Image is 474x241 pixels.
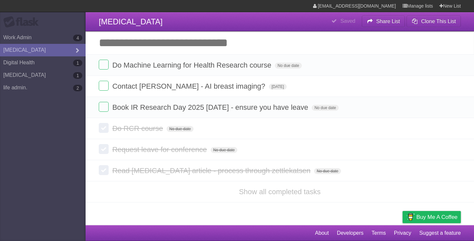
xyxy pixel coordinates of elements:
[406,211,415,223] img: Buy me a coffee
[421,18,456,24] b: Clone This List
[99,123,109,133] label: Done
[3,16,43,28] div: Flask
[314,168,341,174] span: No due date
[312,105,338,111] span: No due date
[112,145,208,154] span: Request leave for conference
[376,18,400,24] b: Share List
[394,227,411,239] a: Privacy
[112,61,273,69] span: Do Machine Learning for Health Research course
[269,84,287,90] span: [DATE]
[73,85,82,91] b: 2
[403,211,461,223] a: Buy me a coffee
[99,144,109,154] label: Done
[337,227,363,239] a: Developers
[99,165,109,175] label: Done
[416,211,458,223] span: Buy me a coffee
[112,166,312,175] span: Read [MEDICAL_DATA] article - process through zettlekatsen
[73,35,82,41] b: 4
[407,15,461,27] button: Clone This List
[73,60,82,66] b: 1
[99,17,163,26] span: [MEDICAL_DATA]
[419,227,461,239] a: Suggest a feature
[315,227,329,239] a: About
[167,126,193,132] span: No due date
[99,60,109,70] label: Done
[340,18,355,24] b: Saved
[362,15,405,27] button: Share List
[73,72,82,79] b: 1
[275,63,302,69] span: No due date
[112,82,267,90] span: Contact [PERSON_NAME] - AI breast imaging?
[372,227,386,239] a: Terms
[99,81,109,91] label: Done
[112,124,165,133] span: Do RCR course
[112,103,310,111] span: Book IR Research Day 2025 [DATE] - ensure you have leave
[239,188,321,196] a: Show all completed tasks
[99,102,109,112] label: Done
[211,147,237,153] span: No due date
